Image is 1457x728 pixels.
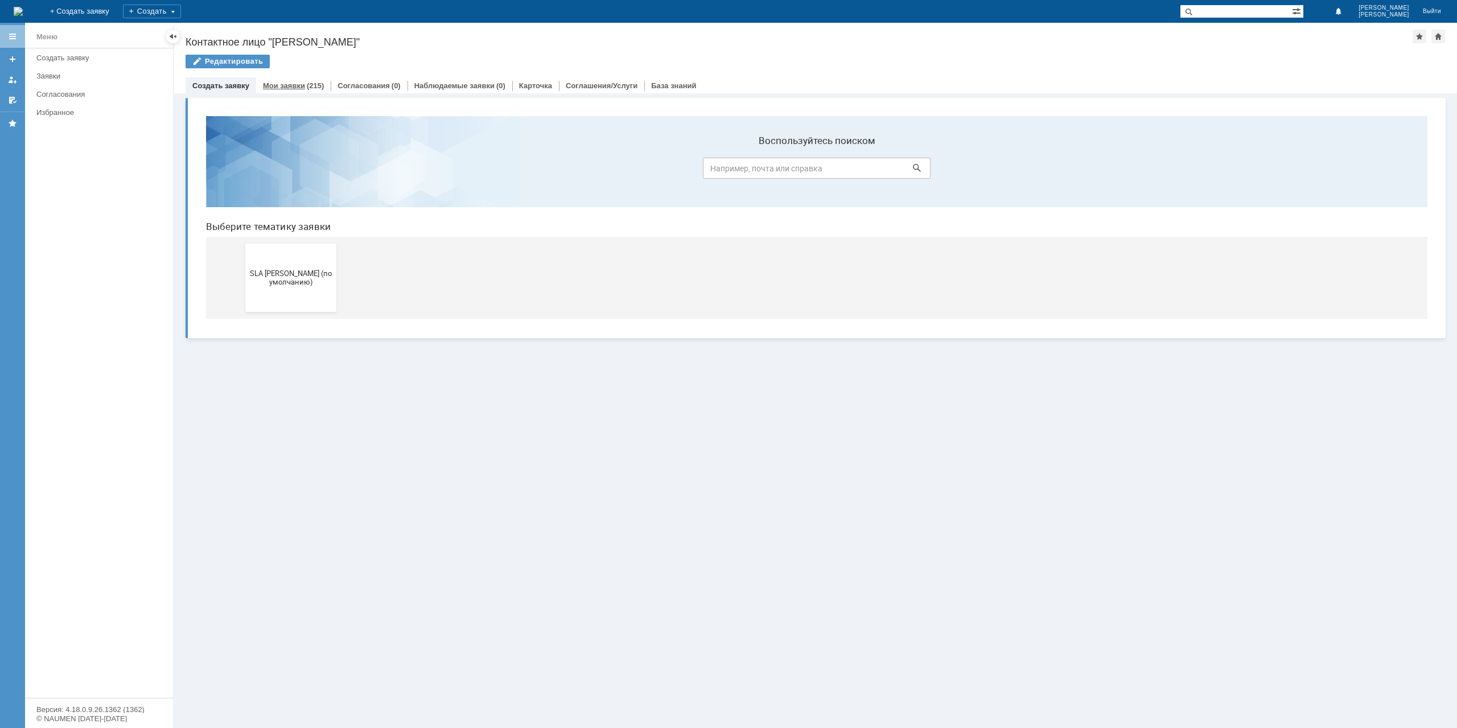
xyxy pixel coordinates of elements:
div: Версия: 4.18.0.9.26.1362 (1362) [36,706,162,713]
a: Перейти на домашнюю страницу [14,7,23,16]
a: Мои заявки [3,71,22,89]
a: Мои заявки [263,81,305,90]
div: Сделать домашней страницей [1431,30,1445,43]
a: Создать заявку [3,50,22,68]
div: Добавить в избранное [1413,30,1426,43]
a: Карточка [519,81,552,90]
button: SLA [PERSON_NAME] (по умолчанию) [48,137,139,205]
span: Расширенный поиск [1292,5,1303,16]
a: Соглашения/Услуги [566,81,637,90]
div: Контактное лицо "[PERSON_NAME]" [186,36,1413,48]
a: Наблюдаемые заявки [414,81,495,90]
div: (215) [307,81,324,90]
div: Заявки [36,72,166,80]
a: Заявки [32,67,171,85]
header: Выберите тематику заявки [9,114,1230,125]
div: (0) [392,81,401,90]
span: [PERSON_NAME] [1359,5,1409,11]
div: Избранное [36,108,154,117]
div: Согласования [36,90,166,98]
span: [PERSON_NAME] [1359,11,1409,18]
a: Согласования [32,85,171,103]
div: Скрыть меню [166,30,180,43]
div: Создать [123,5,181,18]
a: Мои согласования [3,91,22,109]
label: Воспользуйтесь поиском [506,28,734,39]
div: Создать заявку [36,54,166,62]
div: © NAUMEN [DATE]-[DATE] [36,715,162,722]
input: Например, почта или справка [506,51,734,72]
a: Согласования [338,81,390,90]
div: (0) [496,81,505,90]
div: Меню [36,30,57,44]
a: База знаний [651,81,696,90]
a: Создать заявку [32,49,171,67]
img: logo [14,7,23,16]
a: Создать заявку [192,81,249,90]
span: SLA [PERSON_NAME] (по умолчанию) [52,162,136,179]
